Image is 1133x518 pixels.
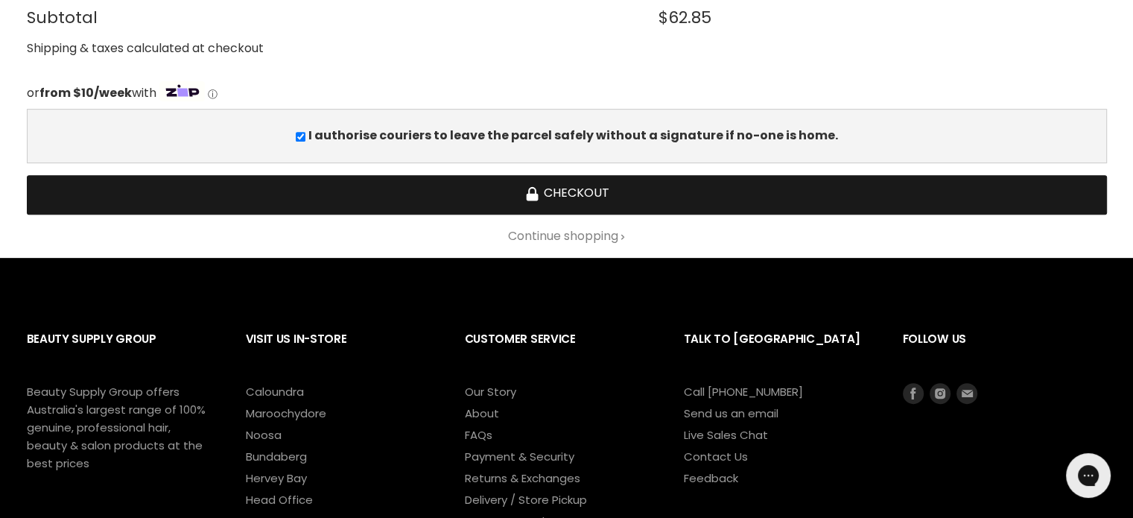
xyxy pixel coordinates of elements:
h2: Customer Service [465,320,654,382]
h2: Follow us [903,320,1107,382]
span: or with [27,84,156,101]
h2: Talk to [GEOGRAPHIC_DATA] [684,320,873,382]
a: About [465,405,499,421]
iframe: Gorgias live chat messenger [1059,448,1118,503]
a: Hervey Bay [246,470,307,486]
p: Beauty Supply Group offers Australia's largest range of 100% genuine, professional hair, beauty &... [27,383,206,473]
strong: from $10/week [39,84,132,101]
button: Checkout [27,175,1107,215]
a: Feedback [684,470,738,486]
a: Caloundra [246,384,304,399]
a: Returns & Exchanges [465,470,580,486]
b: I authorise couriers to leave the parcel safely without a signature if no-one is home. [308,127,838,144]
a: Maroochydore [246,405,326,421]
a: Send us an email [684,405,778,421]
span: $62.85 [658,8,711,27]
a: Continue shopping [27,230,1107,243]
h2: Beauty Supply Group [27,320,216,382]
a: Call [PHONE_NUMBER] [684,384,803,399]
a: Live Sales Chat [684,427,768,443]
a: Noosa [246,427,282,443]
div: Shipping & taxes calculated at checkout [27,40,1107,58]
span: Subtotal [27,8,627,27]
a: Our Story [465,384,516,399]
h2: Visit Us In-Store [246,320,435,382]
a: Delivery / Store Pickup [465,492,587,508]
img: Zip Logo [159,81,206,102]
a: Payment & Security [465,449,574,464]
a: Contact Us [684,449,748,464]
a: FAQs [465,427,492,443]
a: Bundaberg [246,449,307,464]
a: Head Office [246,492,313,508]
